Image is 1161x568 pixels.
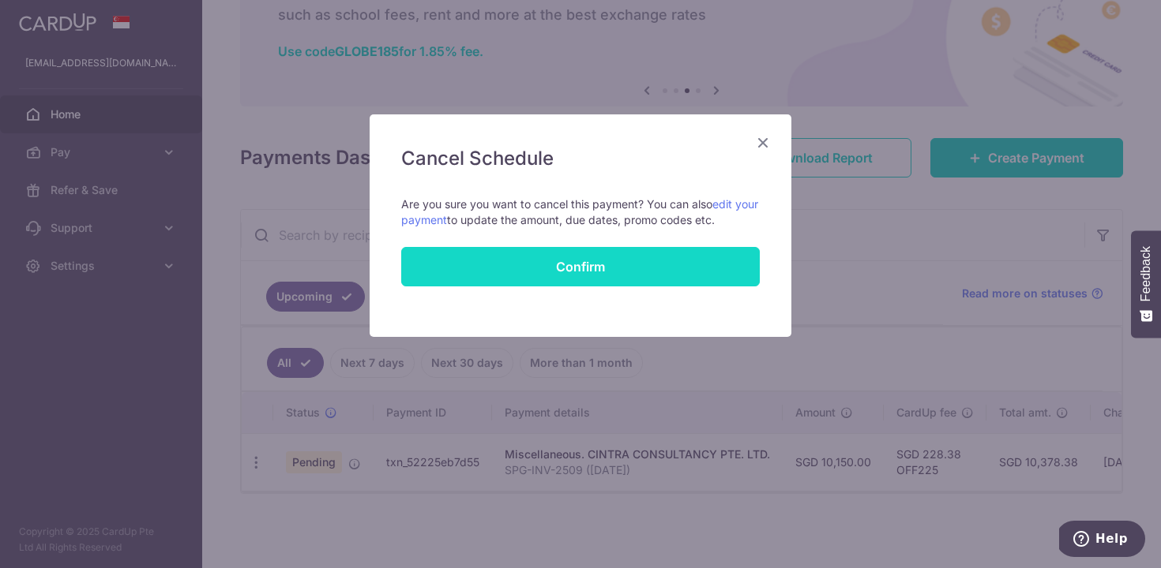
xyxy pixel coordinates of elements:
[401,196,760,228] p: Are you sure you want to cancel this payment? You can also to update the amount, due dates, promo...
[1131,230,1161,338] button: Feedback - Show survey
[401,146,760,171] h5: Cancel Schedule
[753,133,772,152] button: Close
[1139,246,1153,301] span: Feedback
[1059,521,1145,560] iframe: Opens a widget where you can find more information
[401,247,760,286] button: Confirm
